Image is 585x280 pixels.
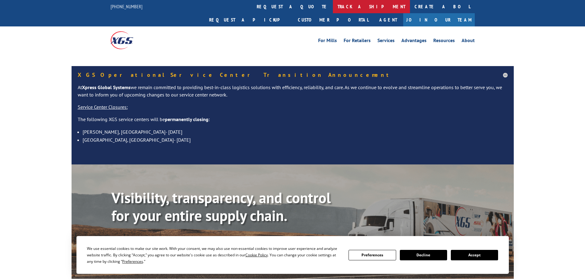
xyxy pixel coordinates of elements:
[83,136,508,144] li: [GEOGRAPHIC_DATA], [GEOGRAPHIC_DATA]- [DATE]
[349,250,396,260] button: Preferences
[377,38,395,45] a: Services
[122,259,143,264] span: Preferences
[82,84,131,90] strong: Xpress Global Systems
[111,188,331,225] b: Visibility, transparency, and control for your entire supply chain.
[78,84,508,104] p: At we remain committed to providing best-in-class logistics solutions with efficiency, reliabilit...
[462,38,475,45] a: About
[401,38,427,45] a: Advantages
[403,13,475,26] a: Join Our Team
[87,245,341,265] div: We use essential cookies to make our site work. With your consent, we may also use non-essential ...
[344,38,371,45] a: For Retailers
[165,116,209,122] strong: permanently closing
[451,250,498,260] button: Accept
[293,13,373,26] a: Customer Portal
[83,128,508,136] li: [PERSON_NAME], [GEOGRAPHIC_DATA]- [DATE]
[76,236,509,274] div: Cookie Consent Prompt
[400,250,447,260] button: Decline
[373,13,403,26] a: Agent
[111,3,142,10] a: [PHONE_NUMBER]
[318,38,337,45] a: For Mills
[205,13,293,26] a: Request a pickup
[433,38,455,45] a: Resources
[78,116,508,128] p: The following XGS service centers will be :
[78,72,508,78] h5: XGS Operational Service Center Transition Announcement
[78,104,128,110] u: Service Center Closures:
[245,252,268,258] span: Cookie Policy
